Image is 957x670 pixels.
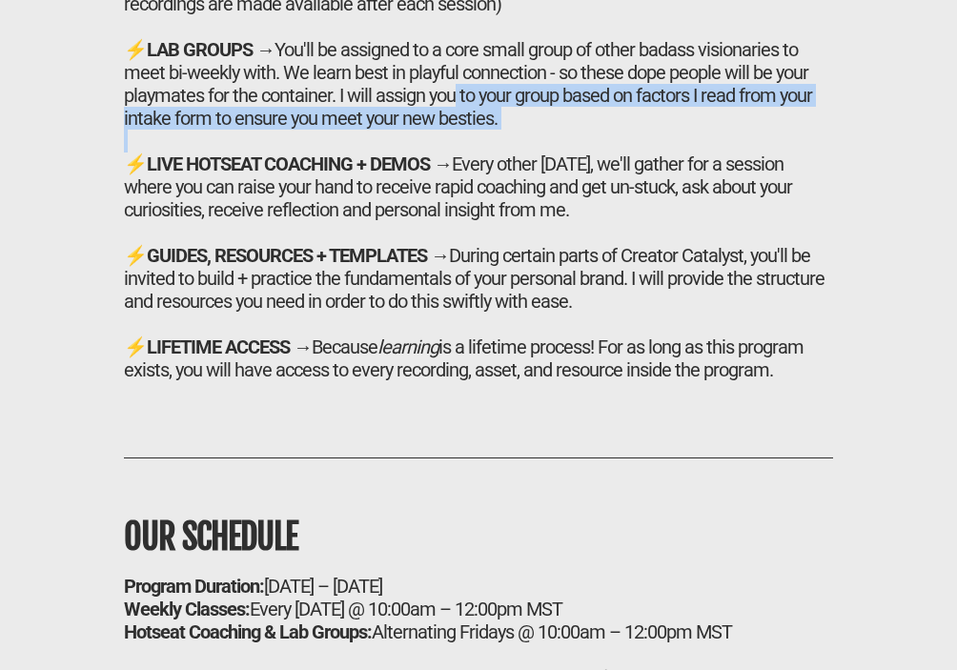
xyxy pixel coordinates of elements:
b: Program Duration: [124,575,264,598]
div: [DATE] – [DATE] [124,575,833,598]
div: Every [DATE] @ 10:00am – 12:00pm MST [124,598,833,620]
b: LIVE HOTSEAT COACHING + DEMOS → [147,152,452,175]
b: Hotseat Coaching & Lab Groups: [124,620,372,643]
b: GUIDES, RESOURCES + TEMPLATES → [147,244,449,267]
div: Alternating Fridays @ 10:00am – 12:00pm MST [124,620,833,643]
div: ⚡ Because is a lifetime process! For as long as this program exists, you will have access to ever... [124,335,833,381]
div: ⚡ During certain parts of Creator Catalyst, you'll be invited to build + practice the fundamental... [124,244,833,313]
div: ⚡ Every other [DATE], we'll gather for a session where you can raise your hand to receive rapid c... [124,152,833,221]
b: LIFETIME ACCESS → [147,335,312,358]
b: OUR SCHEDULE [124,516,297,558]
i: learning [377,335,438,358]
b: Weekly Classes: [124,598,250,620]
b: LAB GROUPS → [147,38,275,61]
div: ⚡ You'll be assigned to a core small group of other badass visionaries to meet bi-weekly with. We... [124,38,833,130]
